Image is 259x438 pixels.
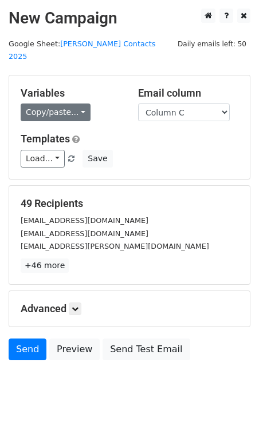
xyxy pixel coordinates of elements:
[21,229,148,238] small: [EMAIL_ADDRESS][DOMAIN_NAME]
[138,87,238,99] h5: Email column
[9,39,155,61] small: Google Sheet:
[21,133,70,145] a: Templates
[202,383,259,438] iframe: Chat Widget
[174,38,250,50] span: Daily emails left: 50
[9,9,250,28] h2: New Campaign
[9,39,155,61] a: [PERSON_NAME] Contacts 2025
[21,197,238,210] h5: 49 Recipients
[21,302,238,315] h5: Advanced
[21,242,209,250] small: [EMAIL_ADDRESS][PERSON_NAME][DOMAIN_NAME]
[174,39,250,48] a: Daily emails left: 50
[21,150,65,168] a: Load...
[21,258,69,273] a: +46 more
[21,216,148,225] small: [EMAIL_ADDRESS][DOMAIN_NAME]
[21,87,121,99] h5: Variables
[83,150,112,168] button: Save
[49,339,100,360] a: Preview
[9,339,46,360] a: Send
[103,339,190,360] a: Send Test Email
[21,103,91,121] a: Copy/paste...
